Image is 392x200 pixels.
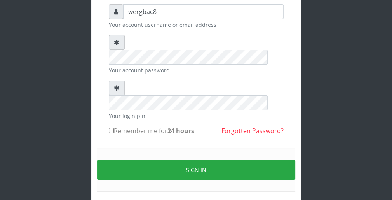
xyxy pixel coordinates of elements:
input: Username or email address [123,4,284,19]
small: Your login pin [109,112,284,120]
label: Remember me for [109,126,194,135]
button: Sign in [97,160,295,180]
small: Your account username or email address [109,21,284,29]
small: Your account password [109,66,284,74]
input: Remember me for24 hours [109,128,114,133]
b: 24 hours [167,126,194,135]
a: Forgotten Password? [221,126,284,135]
